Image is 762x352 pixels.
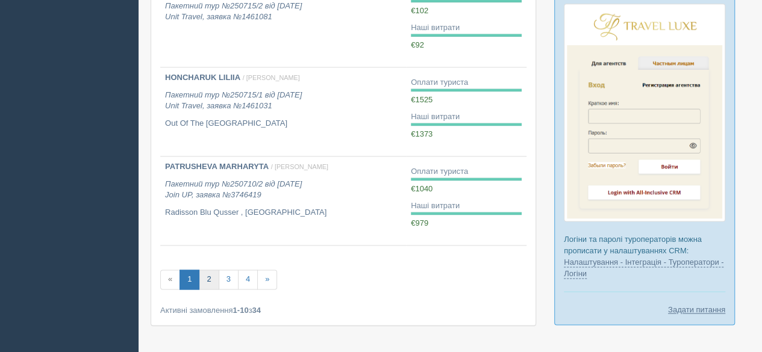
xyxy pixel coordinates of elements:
div: Наші витрати [411,22,522,34]
span: €92 [411,40,424,49]
div: Активні замовлення з [160,304,526,316]
b: 1-10 [233,306,249,315]
span: / [PERSON_NAME] [271,163,328,170]
a: 3 [219,270,239,289]
a: PATRUSHEVA MARHARYTA / [PERSON_NAME] Пакетний тур №250710/2 від [DATE]Join UP, заявка №3746419 Ra... [160,156,406,245]
span: « [160,270,180,289]
span: €979 [411,218,428,227]
a: 1 [180,270,199,289]
b: HONCHARUK LILIIA [165,73,240,82]
span: / [PERSON_NAME] [243,74,300,81]
a: Налаштування - Інтеграція - Туроператори - Логіни [564,258,723,279]
i: Пакетний тур №250715/2 від [DATE] Unit Travel, заявка №1461081 [165,1,302,22]
a: HONCHARUK LILIIA / [PERSON_NAME] Пакетний тур №250715/1 від [DATE]Unit Travel, заявка №1461031 Ou... [160,67,406,156]
div: Наші витрати [411,200,522,212]
p: Radisson Blu Qusser , [GEOGRAPHIC_DATA] [165,207,401,218]
a: » [257,270,277,289]
span: €102 [411,6,428,15]
span: €1525 [411,95,433,104]
p: Логіни та паролі туроператорів можна прописати у налаштуваннях CRM: [564,233,725,279]
i: Пакетний тур №250715/1 від [DATE] Unit Travel, заявка №1461031 [165,90,302,111]
div: Наші витрати [411,111,522,123]
img: travel-luxe-%D0%BB%D0%BE%D0%B3%D0%B8%D0%BD-%D1%87%D0%B5%D1%80%D0%B5%D0%B7-%D1%81%D1%80%D0%BC-%D0%... [564,4,725,222]
i: Пакетний тур №250710/2 від [DATE] Join UP, заявка №3746419 [165,179,302,200]
b: PATRUSHEVA MARHARYTA [165,162,269,171]
span: €1040 [411,184,433,193]
span: €1373 [411,129,433,138]
a: 2 [199,270,219,289]
a: 4 [238,270,258,289]
div: Оплати туриста [411,166,522,178]
p: Out Of The [GEOGRAPHIC_DATA] [165,118,401,129]
div: Оплати туриста [411,77,522,88]
a: Задати питання [668,304,725,315]
b: 34 [252,306,261,315]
